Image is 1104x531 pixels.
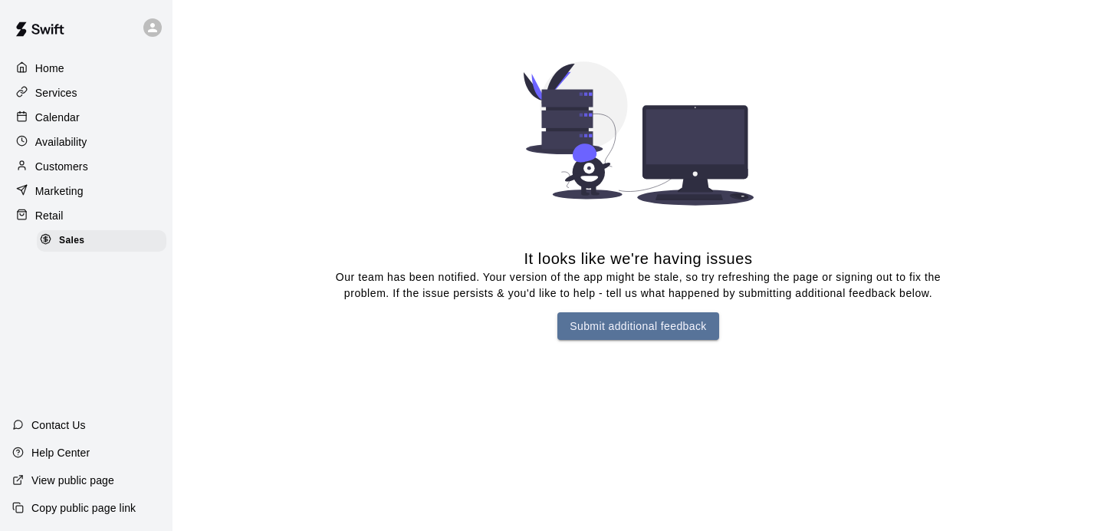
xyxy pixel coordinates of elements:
[524,18,754,249] img: Error! Something went wrong
[12,130,160,153] a: Availability
[31,500,136,516] p: Copy public page link
[31,445,90,460] p: Help Center
[12,204,160,227] a: Retail
[35,208,64,223] p: Retail
[35,85,77,101] p: Services
[12,81,160,104] a: Services
[557,312,719,341] button: Submit additional feedback
[12,57,160,80] a: Home
[35,110,80,125] p: Calendar
[35,183,84,199] p: Marketing
[524,249,752,269] h5: It looks like we're having issues
[37,229,172,252] a: Sales
[59,233,84,249] span: Sales
[35,134,87,150] p: Availability
[35,61,64,76] p: Home
[12,155,160,178] a: Customers
[12,180,160,203] a: Marketing
[31,417,86,433] p: Contact Us
[37,230,166,252] div: Sales
[332,269,945,302] p: Our team has been notified. Your version of the app might be stale, so try refreshing the page or...
[35,159,88,174] p: Customers
[12,106,160,129] a: Calendar
[31,473,114,488] p: View public page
